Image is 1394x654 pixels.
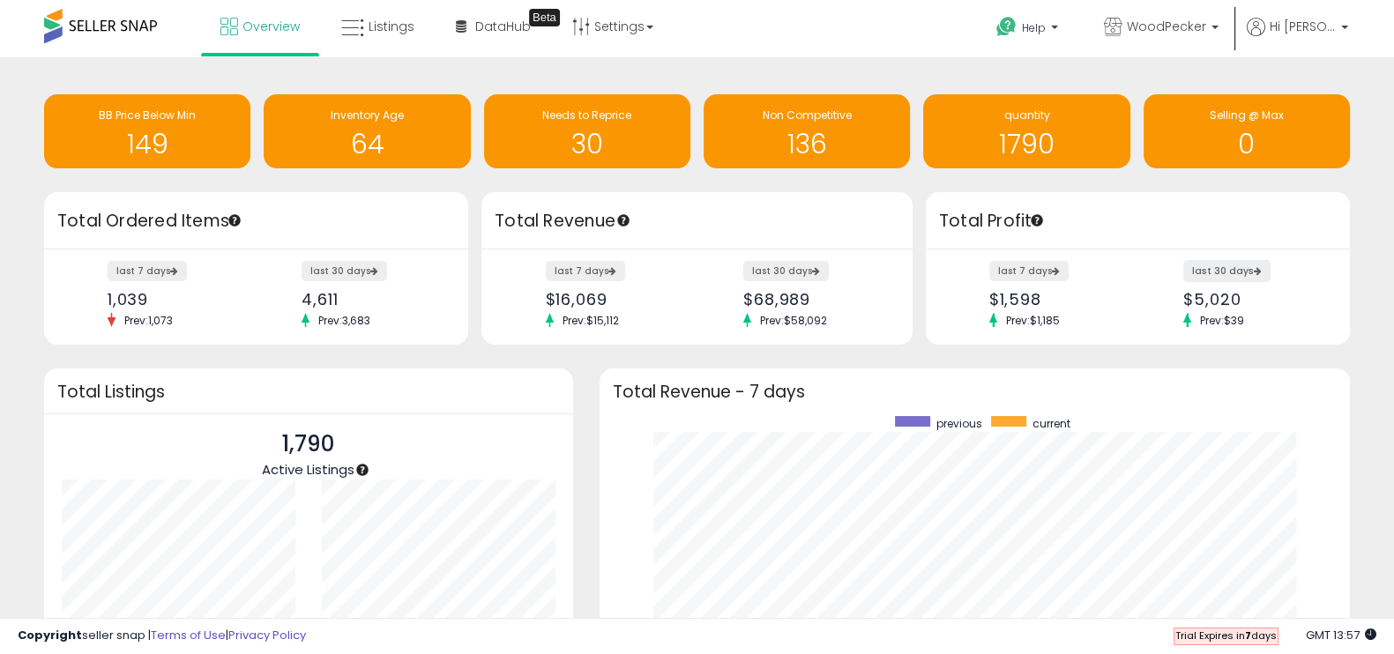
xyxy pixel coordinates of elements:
h3: Total Revenue [495,209,899,234]
label: last 7 days [546,261,625,281]
h3: Total Profit [939,209,1337,234]
span: Hi [PERSON_NAME] [1270,18,1336,35]
span: Active Listings [262,460,354,479]
b: 7 [1245,628,1251,643]
span: Prev: 1,073 [116,313,182,328]
a: quantity 1790 [923,94,1129,168]
i: Get Help [995,16,1018,38]
span: 2025-08-13 13:57 GMT [1306,627,1376,643]
a: Hi [PERSON_NAME] [1247,18,1348,57]
div: $16,069 [546,290,684,308]
h3: Total Revenue - 7 days [613,385,1337,398]
span: Prev: 3,683 [309,313,379,328]
a: Terms of Use [151,627,226,643]
span: Prev: $15,112 [554,313,628,328]
span: Help [1022,20,1046,35]
div: Tooltip anchor [227,212,242,228]
span: quantity [1003,108,1049,123]
span: Overview [242,18,300,35]
span: Prev: $58,092 [751,313,836,328]
a: Inventory Age 64 [264,94,470,168]
span: DataHub [475,18,531,35]
div: seller snap | | [18,628,306,644]
h1: 1790 [932,130,1121,159]
a: BB Price Below Min 149 [44,94,250,168]
a: Needs to Reprice 30 [484,94,690,168]
a: Privacy Policy [228,627,306,643]
a: Selling @ Max 0 [1144,94,1350,168]
span: Non Competitive [763,108,852,123]
h1: 30 [493,130,682,159]
div: $68,989 [743,290,882,308]
strong: Copyright [18,627,82,643]
h1: 0 [1152,130,1341,159]
a: Non Competitive 136 [704,94,910,168]
label: last 30 days [1183,260,1271,282]
span: Prev: $1,185 [997,313,1069,328]
div: Tooltip anchor [615,212,631,228]
div: Tooltip anchor [529,9,560,26]
h1: 64 [272,130,461,159]
span: Prev: $39 [1191,313,1253,328]
label: last 30 days [743,261,829,281]
span: Inventory Age [331,108,404,123]
span: Selling @ Max [1210,108,1284,123]
div: $1,598 [989,290,1125,308]
span: Needs to Reprice [542,108,631,123]
h3: Total Ordered Items [57,209,455,234]
h3: Total Listings [57,385,560,398]
a: Help [982,3,1076,57]
span: Listings [369,18,414,35]
span: current [1032,416,1070,431]
label: last 7 days [108,261,187,281]
span: WoodPecker [1127,18,1206,35]
label: last 7 days [989,261,1069,281]
div: Tooltip anchor [1029,212,1045,228]
span: previous [936,416,982,431]
h1: 136 [712,130,901,159]
label: last 30 days [302,261,387,281]
div: 4,611 [302,290,437,308]
h1: 149 [53,130,242,159]
span: BB Price Below Min [99,108,196,123]
span: Trial Expires in days [1175,628,1277,643]
div: $5,020 [1183,290,1319,308]
div: 1,039 [108,290,243,308]
p: 1,790 [262,427,354,461]
div: Tooltip anchor [354,462,370,478]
